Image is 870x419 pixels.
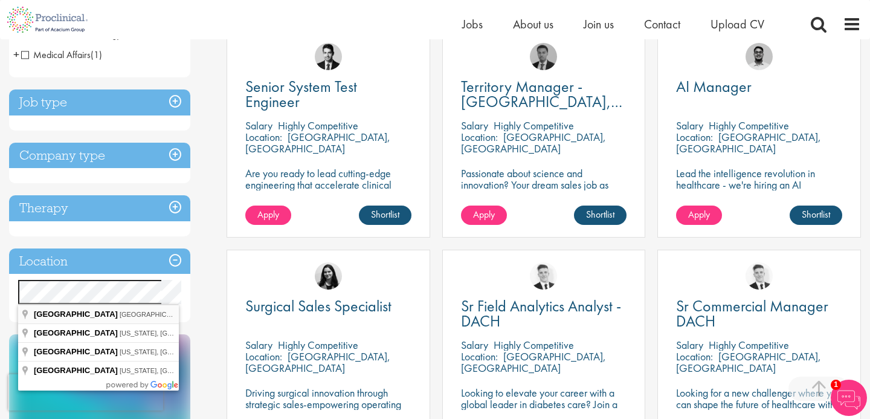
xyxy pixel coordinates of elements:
[676,130,713,144] span: Location:
[461,119,488,132] span: Salary
[34,366,118,375] span: [GEOGRAPHIC_DATA]
[644,16,680,32] a: Contact
[461,206,507,225] a: Apply
[709,119,789,132] p: Highly Competitive
[245,349,282,363] span: Location:
[676,76,752,97] span: AI Manager
[120,348,230,356] span: [US_STATE], [GEOGRAPHIC_DATA]
[91,48,102,61] span: (1)
[676,349,713,363] span: Location:
[21,48,91,61] span: Medical Affairs
[34,328,118,337] span: [GEOGRAPHIC_DATA]
[34,347,118,356] span: [GEOGRAPHIC_DATA]
[120,311,189,318] span: [GEOGRAPHIC_DATA]
[245,119,272,132] span: Salary
[676,296,828,331] span: Sr Commercial Manager DACH
[461,76,622,127] span: Territory Manager - [GEOGRAPHIC_DATA], [GEOGRAPHIC_DATA]
[676,349,821,375] p: [GEOGRAPHIC_DATA], [GEOGRAPHIC_DATA]
[245,79,411,109] a: Senior System Test Engineer
[461,349,606,375] p: [GEOGRAPHIC_DATA], [GEOGRAPHIC_DATA]
[245,130,282,144] span: Location:
[461,349,498,363] span: Location:
[461,338,488,352] span: Salary
[245,296,391,316] span: Surgical Sales Specialist
[245,299,411,314] a: Surgical Sales Specialist
[9,143,190,169] h3: Company type
[9,195,190,221] h3: Therapy
[494,119,574,132] p: Highly Competitive
[676,130,821,155] p: [GEOGRAPHIC_DATA], [GEOGRAPHIC_DATA]
[790,206,842,225] a: Shortlist
[688,208,710,221] span: Apply
[245,130,390,155] p: [GEOGRAPHIC_DATA], [GEOGRAPHIC_DATA]
[746,262,773,290] img: Nicolas Daniel
[34,310,118,319] span: [GEOGRAPHIC_DATA]
[257,208,279,221] span: Apply
[831,380,841,390] span: 1
[461,130,498,144] span: Location:
[530,43,557,70] img: Carl Gbolade
[245,206,291,225] a: Apply
[676,299,842,329] a: Sr Commercial Manager DACH
[676,206,722,225] a: Apply
[120,330,230,337] span: [US_STATE], [GEOGRAPHIC_DATA]
[245,167,411,202] p: Are you ready to lead cutting-edge engineering that accelerate clinical breakthroughs in biotech?
[676,167,842,213] p: Lead the intelligence revolution in healthcare - we're hiring an AI Manager to transform patient ...
[245,349,390,375] p: [GEOGRAPHIC_DATA], [GEOGRAPHIC_DATA]
[278,338,358,352] p: Highly Competitive
[120,367,230,374] span: [US_STATE], [GEOGRAPHIC_DATA]
[245,76,357,112] span: Senior System Test Engineer
[461,130,606,155] p: [GEOGRAPHIC_DATA], [GEOGRAPHIC_DATA]
[676,79,842,94] a: AI Manager
[245,338,272,352] span: Salary
[676,338,703,352] span: Salary
[13,45,19,63] span: +
[315,262,342,290] img: Indre Stankeviciute
[584,16,614,32] a: Join us
[461,296,621,331] span: Sr Field Analytics Analyst - DACH
[574,206,627,225] a: Shortlist
[9,248,190,274] h3: Location
[278,119,358,132] p: Highly Competitive
[473,208,495,221] span: Apply
[530,262,557,290] img: Nicolas Daniel
[831,380,867,416] img: Chatbot
[746,43,773,70] img: Timothy Deschamps
[315,43,342,70] img: Thomas Wenig
[359,206,411,225] a: Shortlist
[676,119,703,132] span: Salary
[21,48,102,61] span: Medical Affairs
[709,338,789,352] p: Highly Competitive
[8,374,163,411] iframe: reCAPTCHA
[461,167,627,202] p: Passionate about science and innovation? Your dream sales job as Territory Manager awaits!
[462,16,483,32] a: Jobs
[461,79,627,109] a: Territory Manager - [GEOGRAPHIC_DATA], [GEOGRAPHIC_DATA]
[494,338,574,352] p: Highly Competitive
[513,16,553,32] a: About us
[9,89,190,115] h3: Job type
[461,299,627,329] a: Sr Field Analytics Analyst - DACH
[710,16,764,32] a: Upload CV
